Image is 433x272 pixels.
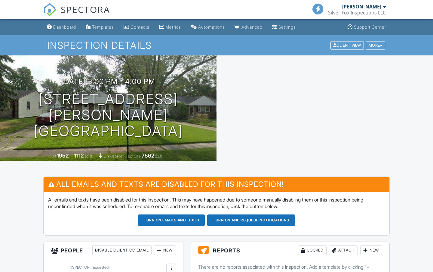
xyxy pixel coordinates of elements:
[154,245,176,255] div: New
[74,152,84,159] div: 1112
[354,24,386,30] div: Support Center
[241,24,263,30] div: Advanced
[43,8,110,21] a: SPECTORA
[270,22,298,33] a: Settings
[366,41,385,49] div: More
[47,40,386,51] h1: Inspection Details
[278,24,296,30] div: Settings
[10,91,207,139] h1: [STREET_ADDRESS][PERSON_NAME] [GEOGRAPHIC_DATA]
[155,154,163,158] span: sq.ft.
[91,265,110,270] span: (requested)
[232,22,265,33] a: Advanced
[128,154,141,158] span: Lot Size
[48,196,385,210] p: All emails and texts have been disabled for this inspection. This may have happened due to someon...
[44,177,389,192] h3: All emails and texts are disabled for this inspection!
[83,22,116,33] a: Templates
[191,242,389,259] h3: Reports
[330,43,365,47] a: Client View
[165,24,181,30] div: Metrics
[188,22,227,33] a: Automations (Basic)
[53,24,76,30] div: Dashboard
[57,152,69,159] div: 1952
[121,22,152,33] a: Contacts
[61,77,155,86] h3: [DATE] 3:00 pm - 4:00 pm
[43,3,57,16] img: The Best Home Inspection Software - Spectora
[44,242,183,259] h3: People
[69,265,89,270] span: Inspector
[84,154,93,158] span: sq. ft.
[104,154,122,158] span: crawlspace
[329,245,358,255] div: Attach
[328,10,386,16] div: Silver Fox Inspections LLC
[45,22,78,33] a: Dashboard
[207,214,295,226] button: Turn on and Requeue Notifications
[157,22,183,33] a: Metrics
[142,152,154,159] div: 7562
[61,3,110,16] span: SPECTORA
[198,24,225,30] div: Automations
[342,4,381,10] div: [PERSON_NAME]
[49,154,56,158] span: Built
[330,41,364,49] div: Client View
[92,245,152,255] div: Disable Client CC Email
[298,245,327,255] div: Locked
[345,22,388,33] a: Support Center
[360,245,382,255] div: New
[138,214,205,226] button: Turn on emails and texts
[92,24,114,30] div: Templates
[131,24,149,30] div: Contacts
